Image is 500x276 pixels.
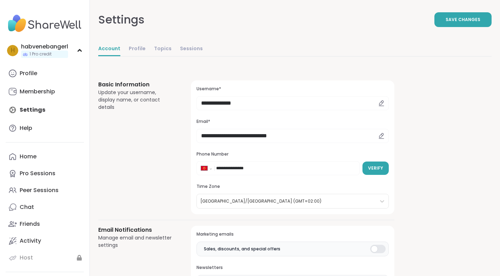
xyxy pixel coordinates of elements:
h3: Username* [196,86,389,92]
a: Profile [6,65,84,82]
a: Pro Sessions [6,165,84,182]
div: Friends [20,220,40,228]
div: Chat [20,203,34,211]
div: Settings [98,11,145,28]
img: ShareWell Nav Logo [6,11,84,36]
a: Help [6,120,84,137]
a: Profile [129,42,146,56]
h3: Phone Number [196,151,389,157]
div: Help [20,124,32,132]
span: Verify [368,165,383,171]
div: Membership [20,88,55,96]
div: Peer Sessions [20,186,59,194]
h3: Basic Information [98,80,174,89]
span: Save Changes [446,17,480,23]
div: Pro Sessions [20,170,55,177]
a: Activity [6,232,84,249]
a: Account [98,42,120,56]
div: Activity [20,237,41,245]
div: Manage email and newsletter settings [98,234,174,249]
a: Chat [6,199,84,216]
a: Host [6,249,84,266]
h3: Email* [196,119,389,125]
span: 1 Pro credit [29,51,52,57]
div: Update your username, display name, or contact details [98,89,174,111]
h3: Newsletters [196,265,389,271]
div: Profile [20,70,37,77]
button: Save Changes [434,12,492,27]
a: Sessions [180,42,203,56]
div: habvenebangerl [21,43,68,51]
a: Topics [154,42,172,56]
span: Sales, discounts, and special offers [204,246,280,252]
a: Home [6,148,84,165]
h3: Email Notifications [98,226,174,234]
h3: Marketing emails [196,231,389,237]
div: Home [20,153,36,160]
h3: Time Zone [196,184,389,190]
a: Peer Sessions [6,182,84,199]
a: Membership [6,83,84,100]
a: Friends [6,216,84,232]
span: h [11,46,15,55]
button: Verify [362,162,389,175]
div: Host [20,254,33,262]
